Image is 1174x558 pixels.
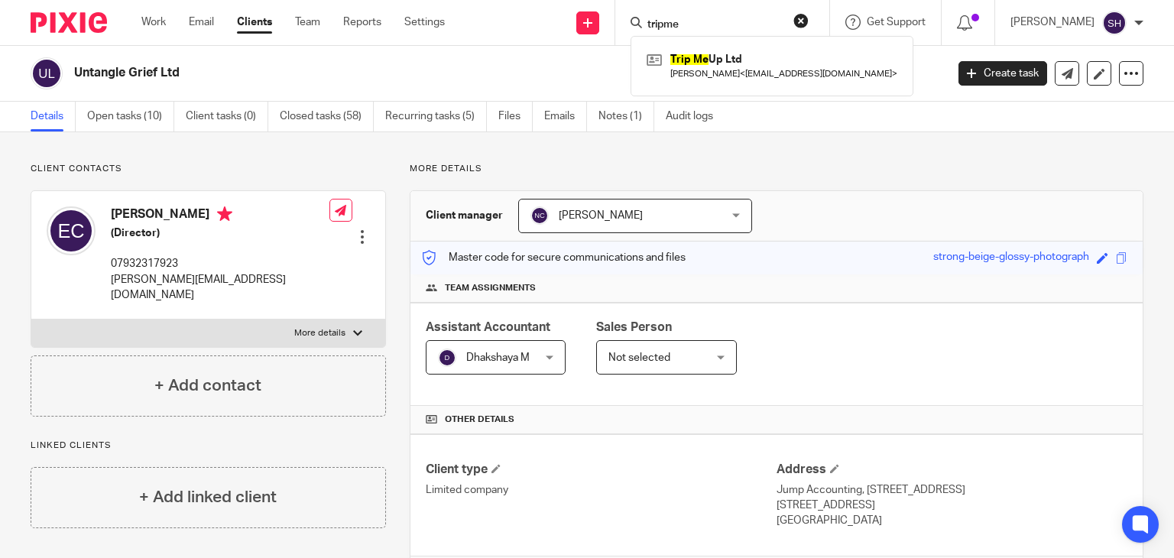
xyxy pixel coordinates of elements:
[47,206,96,255] img: svg%3E
[426,208,503,223] h3: Client manager
[426,462,777,478] h4: Client type
[777,462,1127,478] h4: Address
[217,206,232,222] i: Primary
[1102,11,1127,35] img: svg%3E
[139,485,277,509] h4: + Add linked client
[111,206,329,225] h4: [PERSON_NAME]
[666,102,725,131] a: Audit logs
[608,352,670,363] span: Not selected
[141,15,166,30] a: Work
[598,102,654,131] a: Notes (1)
[404,15,445,30] a: Settings
[530,206,549,225] img: svg%3E
[385,102,487,131] a: Recurring tasks (5)
[237,15,272,30] a: Clients
[154,374,261,397] h4: + Add contact
[596,321,672,333] span: Sales Person
[466,352,530,363] span: Dhakshaya M
[426,321,550,333] span: Assistant Accountant
[559,210,643,221] span: [PERSON_NAME]
[793,13,809,28] button: Clear
[445,282,536,294] span: Team assignments
[1010,15,1095,30] p: [PERSON_NAME]
[343,15,381,30] a: Reports
[31,163,386,175] p: Client contacts
[410,163,1143,175] p: More details
[31,12,107,33] img: Pixie
[646,18,783,32] input: Search
[438,349,456,367] img: svg%3E
[867,17,926,28] span: Get Support
[87,102,174,131] a: Open tasks (10)
[422,250,686,265] p: Master code for secure communications and files
[280,102,374,131] a: Closed tasks (58)
[189,15,214,30] a: Email
[777,513,1127,528] p: [GEOGRAPHIC_DATA]
[498,102,533,131] a: Files
[445,414,514,426] span: Other details
[111,272,329,303] p: [PERSON_NAME][EMAIL_ADDRESS][DOMAIN_NAME]
[111,225,329,241] h5: (Director)
[426,482,777,498] p: Limited company
[958,61,1047,86] a: Create task
[777,482,1127,498] p: Jump Accounting, [STREET_ADDRESS]
[777,498,1127,513] p: [STREET_ADDRESS]
[186,102,268,131] a: Client tasks (0)
[544,102,587,131] a: Emails
[31,440,386,452] p: Linked clients
[933,249,1089,267] div: strong-beige-glossy-photograph
[295,15,320,30] a: Team
[31,102,76,131] a: Details
[74,65,764,81] h2: Untangle Grief Ltd
[111,256,329,271] p: 07932317923
[294,327,345,339] p: More details
[31,57,63,89] img: svg%3E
